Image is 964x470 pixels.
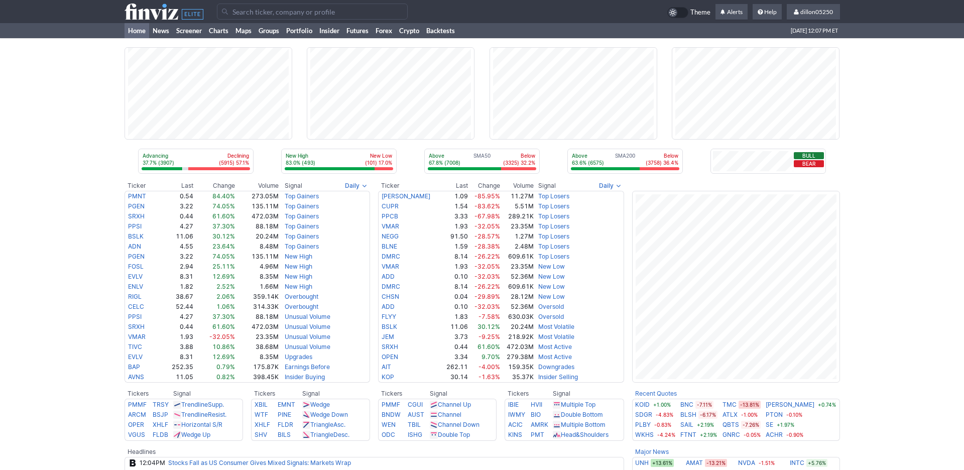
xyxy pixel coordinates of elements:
[441,312,468,322] td: 1.83
[538,243,569,250] a: Top Losers
[722,400,737,410] a: TMC
[285,273,312,280] a: New High
[635,458,649,468] a: UNH
[235,332,279,342] td: 23.35M
[216,303,235,310] span: 1.06%
[212,253,235,260] span: 74.05%
[173,23,205,38] a: Screener
[285,323,330,330] a: Unusual Volume
[538,343,572,350] a: Most Active
[235,282,279,292] td: 1.66M
[572,159,604,166] p: 63.6% (6575)
[232,23,255,38] a: Maps
[365,159,392,166] p: (101) 17.0%
[477,323,500,330] span: 30.12%
[159,242,194,252] td: 4.55
[219,159,249,166] p: (5915) 57.1%
[680,430,696,440] a: FTNT
[235,221,279,231] td: 88.18M
[342,181,370,191] button: Signals interval
[474,232,500,240] span: -28.57%
[635,390,677,397] b: Recent Quotes
[255,401,268,408] a: XBIL
[125,181,159,191] th: Ticker
[572,152,604,159] p: Above
[382,253,400,260] a: DMRC
[441,201,468,211] td: 1.54
[635,448,669,455] a: Major News
[382,431,395,438] a: ODC
[285,313,330,320] a: Unusual Volume
[382,293,399,300] a: CHSN
[474,263,500,270] span: -32.05%
[501,211,534,221] td: 289.21K
[209,333,235,340] span: -32.05%
[382,222,399,230] a: VMAR
[153,421,168,428] a: XHLF
[766,400,814,410] a: [PERSON_NAME]
[378,181,441,191] th: Ticker
[235,292,279,302] td: 359.14K
[255,411,268,418] a: WTF
[285,182,302,190] span: Signal
[635,430,654,440] a: WKHS
[345,181,359,191] span: Daily
[285,263,312,270] a: New High
[635,410,652,420] a: SDGR
[159,211,194,221] td: 0.44
[474,192,500,200] span: -85.95%
[286,152,315,159] p: New High
[235,272,279,282] td: 8.35M
[212,313,235,320] span: 37.30%
[235,302,279,312] td: 314.33K
[285,373,325,381] a: Insider Buying
[365,152,392,159] p: New Low
[382,401,400,408] a: PMMF
[235,211,279,221] td: 472.03M
[382,373,394,381] a: KOP
[194,181,235,191] th: Change
[503,159,535,166] p: (3325) 32.2%
[382,323,397,330] a: BSLK
[501,242,534,252] td: 2.48M
[128,401,147,408] a: PMMF
[285,253,312,260] a: New High
[255,431,267,438] a: SHV
[382,192,430,200] a: [PERSON_NAME]
[143,159,174,166] p: 37.7% (3907)
[501,272,534,282] td: 52.36M
[382,273,395,280] a: ADD
[438,401,471,408] a: Channel Up
[474,222,500,230] span: -32.05%
[128,333,146,340] a: VMAR
[438,431,470,438] a: Double Top
[791,23,838,38] span: [DATE] 12:07 PM ET
[538,212,569,220] a: Top Losers
[128,313,142,320] a: PPSI
[680,420,693,430] a: SAIL
[159,342,194,352] td: 3.88
[283,23,316,38] a: Portfolio
[508,411,525,418] a: IWMY
[531,421,548,428] a: AMRK
[159,221,194,231] td: 4.27
[501,231,534,242] td: 1.27M
[474,253,500,260] span: -26.22%
[382,353,398,361] a: OPEN
[686,458,703,468] a: AMAT
[128,273,143,280] a: EVLV
[181,411,208,418] span: Trendline
[128,192,146,200] a: PMNT
[128,232,144,240] a: BSLK
[212,232,235,240] span: 30.12%
[285,293,318,300] a: Overbought
[538,333,574,340] a: Most Volatile
[128,363,140,371] a: BAP
[128,202,145,210] a: PGEN
[382,263,399,270] a: VMAR
[128,323,145,330] a: SRXH
[646,152,678,159] p: Below
[501,201,534,211] td: 5.51M
[159,282,194,292] td: 1.82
